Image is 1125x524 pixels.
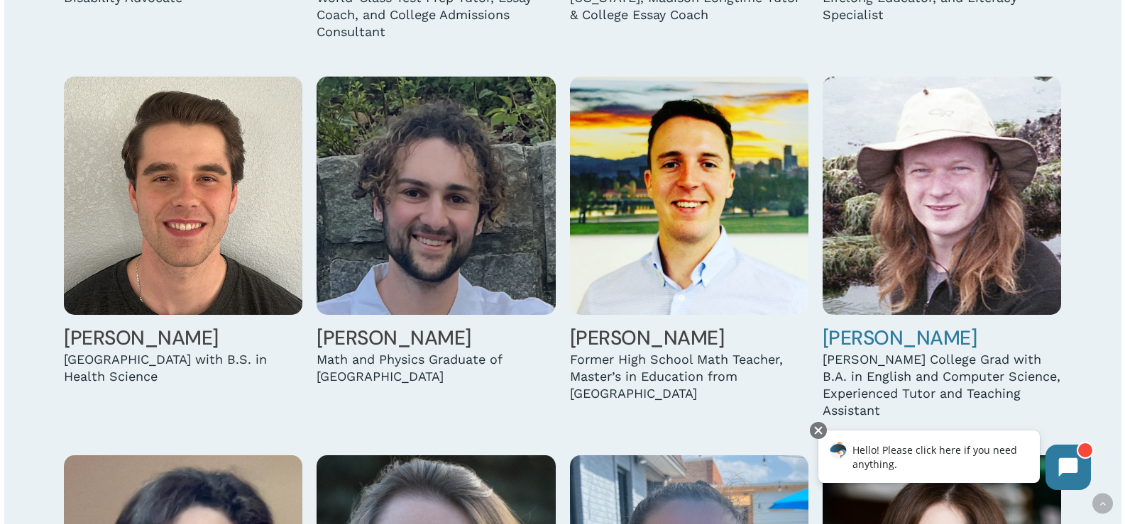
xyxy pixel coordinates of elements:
[317,351,555,385] div: Math and Physics Graduate of [GEOGRAPHIC_DATA]
[570,351,808,402] div: Former High School Math Teacher, Master’s in Education from [GEOGRAPHIC_DATA]
[823,351,1061,419] div: [PERSON_NAME] College Grad with B.A. in English and Computer Science, Experienced Tutor and Teach...
[570,325,725,351] a: [PERSON_NAME]
[64,325,219,351] a: [PERSON_NAME]
[64,77,302,315] img: Colten Brown
[803,419,1105,504] iframe: Chatbot
[823,77,1061,315] img: Caleb Dittmar
[570,77,808,315] img: Jack Delosh
[317,325,471,351] a: [PERSON_NAME]
[823,325,977,351] a: [PERSON_NAME]
[64,351,302,385] div: [GEOGRAPHIC_DATA] with B.S. in Health Science
[317,77,555,315] img: George Buck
